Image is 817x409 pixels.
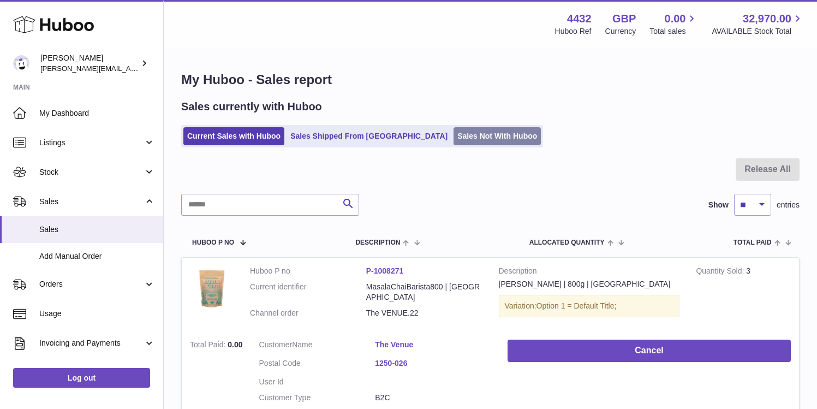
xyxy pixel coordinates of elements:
button: Cancel [508,340,791,362]
div: [PERSON_NAME] [40,53,139,74]
dt: Postal Code [259,358,375,371]
span: Orders [39,279,144,289]
span: 0.00 [665,11,686,26]
span: Listings [39,138,144,148]
dd: B2C [375,393,491,403]
div: Variation: [499,295,680,317]
a: P-1008271 [366,266,404,275]
img: Baristawhite.jpg [190,266,234,310]
span: Total sales [649,26,698,37]
dt: Huboo P no [250,266,366,276]
dd: The VENUE.22 [366,308,482,318]
a: The Venue [375,340,491,350]
span: Description [355,239,400,246]
a: Current Sales with Huboo [183,127,284,145]
label: Show [708,200,729,210]
strong: Description [499,266,680,279]
dt: Channel order [250,308,366,318]
span: Invoicing and Payments [39,338,144,348]
span: AVAILABLE Stock Total [712,26,804,37]
span: Add Manual Order [39,251,155,262]
div: Huboo Ref [555,26,592,37]
a: Sales Shipped From [GEOGRAPHIC_DATA] [287,127,451,145]
span: entries [777,200,800,210]
span: Sales [39,197,144,207]
strong: 4432 [567,11,592,26]
div: Currency [605,26,636,37]
a: Sales Not With Huboo [454,127,541,145]
span: 0.00 [228,340,242,349]
a: Log out [13,368,150,388]
span: My Dashboard [39,108,155,118]
span: 32,970.00 [743,11,791,26]
a: 0.00 Total sales [649,11,698,37]
td: 3 [688,258,799,332]
span: Huboo P no [192,239,234,246]
span: ALLOCATED Quantity [529,239,605,246]
dt: User Id [259,377,375,387]
strong: Total Paid [190,340,228,352]
span: Customer [259,340,293,349]
strong: Quantity Sold [696,266,746,278]
span: Sales [39,224,155,235]
dd: MasalaChaiBarista800 | [GEOGRAPHIC_DATA] [366,282,482,303]
dt: Customer Type [259,393,375,403]
span: Option 1 = Default Title; [536,301,617,310]
a: 1250-026 [375,358,491,369]
span: [PERSON_NAME][EMAIL_ADDRESS][DOMAIN_NAME] [40,64,219,73]
div: [PERSON_NAME] | 800g | [GEOGRAPHIC_DATA] [499,279,680,289]
a: 32,970.00 AVAILABLE Stock Total [712,11,804,37]
h2: Sales currently with Huboo [181,99,322,114]
h1: My Huboo - Sales report [181,71,800,88]
strong: GBP [612,11,636,26]
span: Stock [39,167,144,177]
img: akhil@amalachai.com [13,55,29,72]
span: Usage [39,309,155,319]
dt: Name [259,340,375,353]
span: Total paid [733,239,772,246]
dt: Current identifier [250,282,366,303]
